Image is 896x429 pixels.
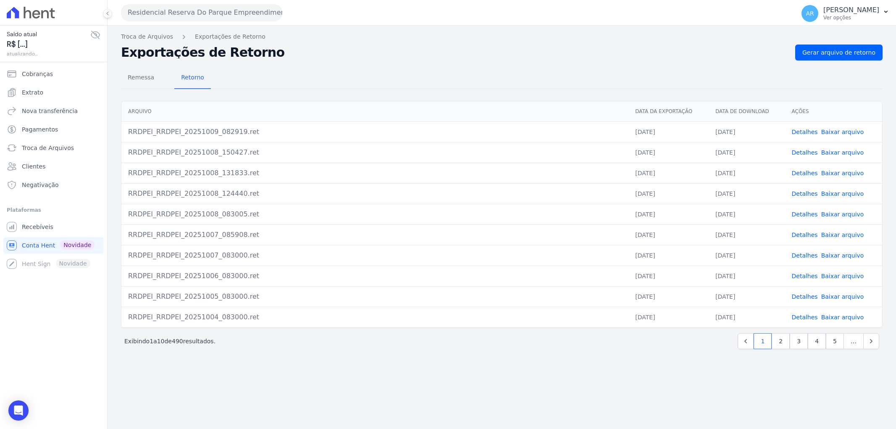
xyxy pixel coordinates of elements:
[628,163,709,183] td: [DATE]
[792,170,818,176] a: Detalhes
[3,121,104,138] a: Pagamentos
[709,204,785,224] td: [DATE]
[22,107,78,115] span: Nova transferência
[628,101,709,122] th: Data da Exportação
[128,292,622,302] div: RRDPEI_RRDPEI_20251005_083000.ret
[121,67,161,89] a: Remessa
[121,4,282,21] button: Residencial Reserva Do Parque Empreendimento Imobiliario LTDA
[7,205,100,215] div: Plataformas
[754,333,772,349] a: 1
[8,400,29,421] div: Open Intercom Messenger
[802,48,875,57] span: Gerar arquivo de retorno
[121,101,628,122] th: Arquivo
[785,101,883,122] th: Ações
[808,333,826,349] a: 4
[628,224,709,245] td: [DATE]
[709,224,785,245] td: [DATE]
[3,218,104,235] a: Recebíveis
[7,30,90,39] span: Saldo atual
[157,338,165,345] span: 10
[121,32,173,41] a: Troca de Arquivos
[195,32,265,41] a: Exportações de Retorno
[738,333,754,349] a: Previous
[821,293,864,300] a: Baixar arquivo
[790,333,808,349] a: 3
[176,69,209,86] span: Retorno
[792,129,818,135] a: Detalhes
[7,66,100,272] nav: Sidebar
[22,241,55,250] span: Conta Hent
[821,211,864,218] a: Baixar arquivo
[823,14,879,21] p: Ver opções
[121,47,788,58] h2: Exportações de Retorno
[22,162,45,171] span: Clientes
[792,314,818,321] a: Detalhes
[22,125,58,134] span: Pagamentos
[22,144,74,152] span: Troca de Arquivos
[3,103,104,119] a: Nova transferência
[795,2,896,25] button: AR [PERSON_NAME] Ver opções
[863,333,879,349] a: Next
[709,142,785,163] td: [DATE]
[22,70,53,78] span: Cobranças
[128,250,622,261] div: RRDPEI_RRDPEI_20251007_083000.ret
[628,307,709,327] td: [DATE]
[123,69,159,86] span: Remessa
[843,333,864,349] span: …
[60,240,95,250] span: Novidade
[792,190,818,197] a: Detalhes
[823,6,879,14] p: [PERSON_NAME]
[3,237,104,254] a: Conta Hent Novidade
[709,307,785,327] td: [DATE]
[792,293,818,300] a: Detalhes
[22,223,53,231] span: Recebíveis
[121,32,883,41] nav: Breadcrumb
[628,121,709,142] td: [DATE]
[709,245,785,266] td: [DATE]
[128,230,622,240] div: RRDPEI_RRDPEI_20251007_085908.ret
[150,338,153,345] span: 1
[128,312,622,322] div: RRDPEI_RRDPEI_20251004_083000.ret
[628,286,709,307] td: [DATE]
[128,147,622,158] div: RRDPEI_RRDPEI_20251008_150427.ret
[806,11,814,16] span: AR
[124,337,215,345] p: Exibindo a de resultados.
[22,181,59,189] span: Negativação
[128,127,622,137] div: RRDPEI_RRDPEI_20251009_082919.ret
[709,121,785,142] td: [DATE]
[821,149,864,156] a: Baixar arquivo
[821,314,864,321] a: Baixar arquivo
[821,232,864,238] a: Baixar arquivo
[821,252,864,259] a: Baixar arquivo
[128,209,622,219] div: RRDPEI_RRDPEI_20251008_083005.ret
[709,183,785,204] td: [DATE]
[821,129,864,135] a: Baixar arquivo
[792,211,818,218] a: Detalhes
[7,50,90,58] span: atualizando...
[628,142,709,163] td: [DATE]
[709,163,785,183] td: [DATE]
[792,273,818,279] a: Detalhes
[821,190,864,197] a: Baixar arquivo
[792,149,818,156] a: Detalhes
[628,245,709,266] td: [DATE]
[7,39,90,50] span: R$ [...]
[826,333,844,349] a: 5
[821,170,864,176] a: Baixar arquivo
[628,204,709,224] td: [DATE]
[128,168,622,178] div: RRDPEI_RRDPEI_20251008_131833.ret
[772,333,790,349] a: 2
[628,183,709,204] td: [DATE]
[628,266,709,286] td: [DATE]
[821,273,864,279] a: Baixar arquivo
[3,158,104,175] a: Clientes
[3,176,104,193] a: Negativação
[174,67,211,89] a: Retorno
[792,252,818,259] a: Detalhes
[709,101,785,122] th: Data de Download
[172,338,183,345] span: 490
[792,232,818,238] a: Detalhes
[128,271,622,281] div: RRDPEI_RRDPEI_20251006_083000.ret
[128,189,622,199] div: RRDPEI_RRDPEI_20251008_124440.ret
[795,45,883,61] a: Gerar arquivo de retorno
